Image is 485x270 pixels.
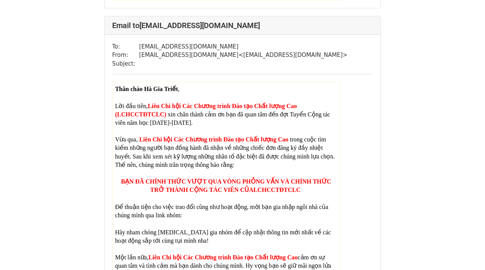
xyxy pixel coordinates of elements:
span: Để thuận tiện cho việc trao đổi cũng như hoạt động, mời bạn gia nhập ngôi nhà của chúng mình qua ... [115,204,330,218]
span: Thân chào Hà Gia Triết [115,86,178,92]
td: Subject: [112,60,139,68]
td: To: [112,42,139,51]
span: LCHCCTĐTCLC [253,187,300,193]
td: [EMAIL_ADDRESS][DOMAIN_NAME] [139,42,347,51]
td: From: [112,51,139,60]
span: Vừa qua, [115,136,138,143]
span: Liên Chi hội Các Chương trình Đào tạo Chất lượng Cao ( ) [115,103,300,118]
font: Một lần nữa, [115,254,149,261]
span: LCHCCTĐTCLC [117,111,164,118]
h4: Email to [EMAIL_ADDRESS][DOMAIN_NAME] [112,21,373,30]
span: Lời đầu tiên, [115,103,148,109]
span: BẠN ĐÃ CHÍNH THỨC VƯỢT QUA VÒNG PHỎNG VẤN VÀ CHÍNH THỨC TRỞ THÀNH CỘNG TÁC VIÊN CỦA [121,178,333,193]
td: [EMAIL_ADDRESS][DOMAIN_NAME] < [EMAIL_ADDRESS][DOMAIN_NAME] > [139,51,347,60]
font: Liên Chi hội Các Chương trình Đào tạo Chất lượng Cao [149,254,298,261]
span: Liên Chi hội Các Chương trình Đào tạo Chất lượng Cao [139,136,288,143]
span: trong cuộc tìm kiếm những người bạn đồng hành đã nhận về những chiếc đơn đăng ký đầy nhiệt huyết.... [115,136,336,168]
span: , [178,86,180,92]
span: xin chân thành cảm ơn bạn đã quan tâm đến đợt Tuyển Cộng tác viên năm học [DATE]-[DATE]. [115,111,332,126]
span: Hãy nham chóng [MEDICAL_DATA] gia nhóm để cập nhật thông tin mới nhất về các hoạt động sắp tới cù... [115,229,333,244]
